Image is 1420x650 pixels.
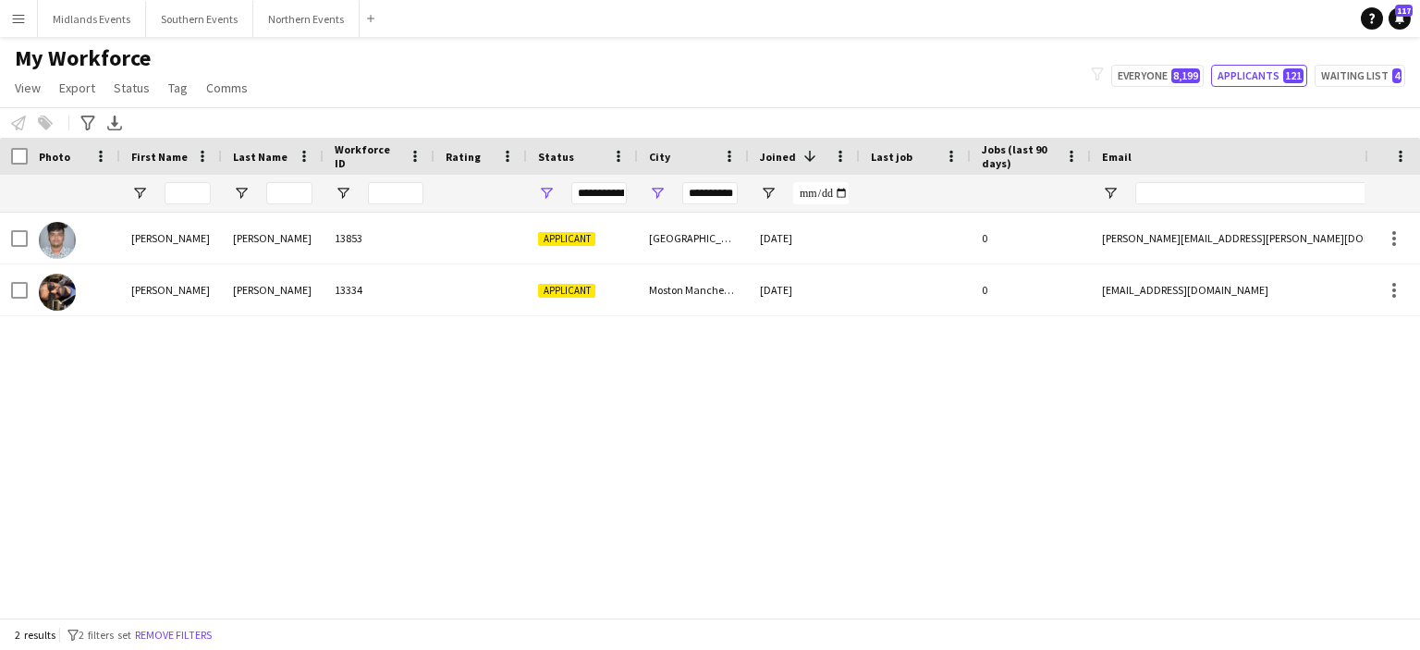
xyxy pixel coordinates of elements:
[1102,185,1119,202] button: Open Filter Menu
[120,264,222,315] div: [PERSON_NAME]
[253,1,360,37] button: Northern Events
[1102,150,1132,164] span: Email
[266,182,312,204] input: Last Name Filter Input
[39,150,70,164] span: Photo
[649,185,666,202] button: Open Filter Menu
[206,80,248,96] span: Comms
[114,80,150,96] span: Status
[538,185,555,202] button: Open Filter Menu
[638,264,749,315] div: Moston Manchester
[324,264,435,315] div: 13334
[131,185,148,202] button: Open Filter Menu
[749,264,860,315] div: [DATE]
[760,150,796,164] span: Joined
[1392,68,1402,83] span: 4
[1395,5,1413,17] span: 117
[871,150,912,164] span: Last job
[15,80,41,96] span: View
[971,264,1091,315] div: 0
[131,150,188,164] span: First Name
[52,76,103,100] a: Export
[1211,65,1307,87] button: Applicants121
[760,185,777,202] button: Open Filter Menu
[1389,7,1411,30] a: 117
[59,80,95,96] span: Export
[161,76,195,100] a: Tag
[982,142,1058,170] span: Jobs (last 90 days)
[324,213,435,264] div: 13853
[7,76,48,100] a: View
[1171,68,1200,83] span: 8,199
[1283,68,1304,83] span: 121
[39,222,76,259] img: Urvish Kumavat
[335,185,351,202] button: Open Filter Menu
[335,142,401,170] span: Workforce ID
[233,150,288,164] span: Last Name
[446,150,481,164] span: Rating
[104,112,126,134] app-action-btn: Export XLSX
[38,1,146,37] button: Midlands Events
[233,185,250,202] button: Open Filter Menu
[146,1,253,37] button: Southern Events
[131,625,215,645] button: Remove filters
[106,76,157,100] a: Status
[368,182,423,204] input: Workforce ID Filter Input
[39,274,76,311] img: Amir Shafiq
[538,284,595,298] span: Applicant
[222,264,324,315] div: [PERSON_NAME]
[15,44,151,72] span: My Workforce
[638,213,749,264] div: [GEOGRAPHIC_DATA]
[168,80,188,96] span: Tag
[649,150,670,164] span: City
[222,213,324,264] div: [PERSON_NAME]
[1111,65,1204,87] button: Everyone8,199
[682,182,738,204] input: City Filter Input
[538,232,595,246] span: Applicant
[79,628,131,642] span: 2 filters set
[749,213,860,264] div: [DATE]
[199,76,255,100] a: Comms
[165,182,211,204] input: First Name Filter Input
[971,213,1091,264] div: 0
[1315,65,1405,87] button: Waiting list4
[120,213,222,264] div: [PERSON_NAME]
[538,150,574,164] span: Status
[77,112,99,134] app-action-btn: Advanced filters
[793,182,849,204] input: Joined Filter Input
